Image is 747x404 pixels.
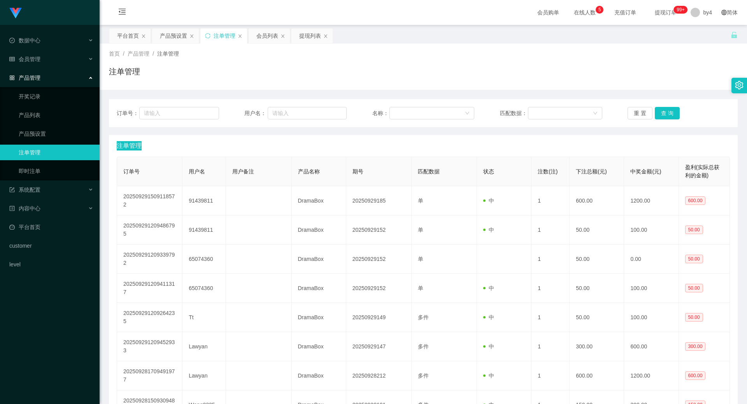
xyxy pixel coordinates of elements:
[9,8,22,19] img: logo.9652507e.png
[576,168,607,175] span: 下注总额(元)
[19,126,93,142] a: 产品预设置
[418,343,429,350] span: 多件
[346,186,412,215] td: 20250929185
[117,274,182,303] td: 202509291209411317
[346,361,412,390] td: 20250928212
[531,332,570,361] td: 1
[624,361,679,390] td: 1200.00
[19,107,93,123] a: 产品列表
[531,186,570,215] td: 1
[141,34,146,38] i: 图标: close
[624,303,679,332] td: 100.00
[483,285,494,291] span: 中
[9,187,40,193] span: 系统配置
[483,373,494,379] span: 中
[655,107,680,119] button: 查 询
[189,168,205,175] span: 用户名
[292,245,346,274] td: DramaBox
[673,6,687,14] sup: 334
[123,168,140,175] span: 订单号
[483,314,494,320] span: 中
[9,187,15,192] i: 图标: form
[570,245,624,274] td: 50.00
[624,215,679,245] td: 100.00
[685,255,703,263] span: 50.00
[117,303,182,332] td: 202509291209264235
[570,215,624,245] td: 50.00
[9,205,40,212] span: 内容中心
[109,0,135,25] i: 图标: menu-fold
[182,332,226,361] td: Lawyan
[624,332,679,361] td: 600.00
[721,10,727,15] i: 图标: global
[117,28,139,43] div: 平台首页
[117,361,182,390] td: 202509281709491977
[685,226,703,234] span: 50.00
[292,361,346,390] td: DramaBox
[685,164,720,178] span: 盈利(实际总获利的金额)
[346,303,412,332] td: 20250929149
[182,361,226,390] td: Lawyan
[9,38,15,43] i: 图标: check-circle-o
[418,285,423,291] span: 单
[117,215,182,245] td: 202509291209486795
[500,109,528,117] span: 匹配数据：
[9,56,15,62] i: 图标: table
[189,34,194,38] i: 图标: close
[109,66,140,77] h1: 注单管理
[731,31,738,38] i: 图标: unlock
[292,303,346,332] td: DramaBox
[570,361,624,390] td: 600.00
[292,186,346,215] td: DramaBox
[483,343,494,350] span: 中
[570,332,624,361] td: 300.00
[624,245,679,274] td: 0.00
[182,274,226,303] td: 65074360
[9,257,93,272] a: level
[182,245,226,274] td: 65074360
[9,56,40,62] span: 会员管理
[281,34,285,38] i: 图标: close
[346,274,412,303] td: 20250929152
[531,215,570,245] td: 1
[9,238,93,254] a: customer
[117,332,182,361] td: 202509291209452933
[372,109,389,117] span: 名称：
[19,89,93,104] a: 开奖记录
[123,51,124,57] span: /
[593,111,598,116] i: 图标: down
[610,10,640,15] span: 充值订单
[596,6,603,14] sup: 5
[292,215,346,245] td: DramaBox
[205,33,210,38] i: 图标: sync
[214,28,235,43] div: 注单管理
[483,227,494,233] span: 中
[9,206,15,211] i: 图标: profile
[238,34,242,38] i: 图标: close
[19,163,93,179] a: 即时注单
[685,284,703,292] span: 50.00
[483,198,494,204] span: 中
[9,75,40,81] span: 产品管理
[598,6,601,14] p: 5
[182,215,226,245] td: 91439811
[570,10,600,15] span: 在线人数
[570,186,624,215] td: 600.00
[9,37,40,44] span: 数据中心
[298,168,320,175] span: 产品名称
[418,227,423,233] span: 单
[256,28,278,43] div: 会员列表
[418,198,423,204] span: 单
[624,186,679,215] td: 1200.00
[735,81,743,89] i: 图标: setting
[418,373,429,379] span: 多件
[117,186,182,215] td: 202509291509118572
[117,245,182,274] td: 202509291209339792
[685,313,703,322] span: 50.00
[160,28,187,43] div: 产品预设置
[685,196,706,205] span: 600.00
[628,107,652,119] button: 重 置
[418,314,429,320] span: 多件
[531,274,570,303] td: 1
[244,109,268,117] span: 用户名：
